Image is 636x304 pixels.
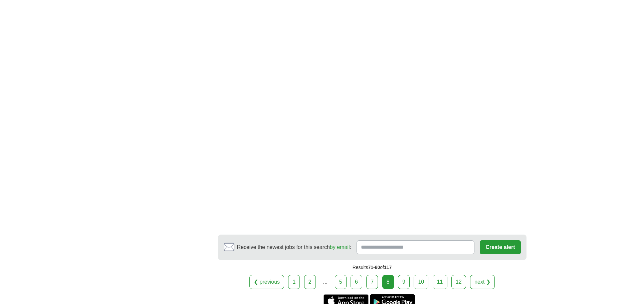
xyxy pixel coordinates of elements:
span: 71-80 [368,265,380,270]
a: 10 [414,275,428,289]
a: 2 [304,275,316,289]
a: 6 [351,275,362,289]
a: 12 [451,275,466,289]
a: 11 [433,275,447,289]
div: 8 [382,275,394,289]
a: 5 [335,275,347,289]
span: Receive the newest jobs for this search : [237,243,351,251]
a: by email [330,244,350,250]
a: 9 [398,275,410,289]
button: Create alert [480,240,520,254]
a: 1 [288,275,300,289]
a: next ❯ [470,275,495,289]
a: ❮ previous [249,275,284,289]
a: 7 [366,275,378,289]
span: 117 [384,265,392,270]
div: Results of [218,260,526,275]
div: ... [319,275,332,289]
